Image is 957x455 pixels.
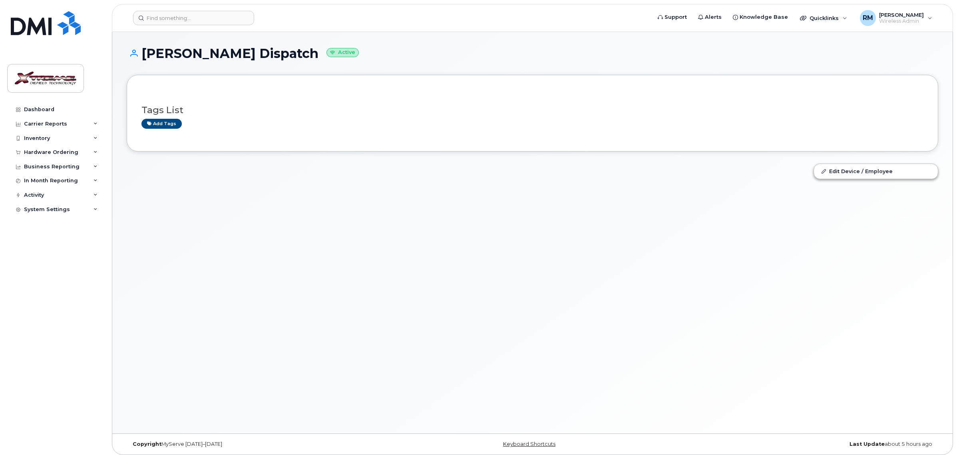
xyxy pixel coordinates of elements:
[814,164,938,178] a: Edit Device / Employee
[133,441,161,447] strong: Copyright
[668,441,938,447] div: about 5 hours ago
[141,119,182,129] a: Add tags
[127,46,938,60] h1: [PERSON_NAME] Dispatch
[850,441,885,447] strong: Last Update
[326,48,359,57] small: Active
[127,441,397,447] div: MyServe [DATE]–[DATE]
[503,441,555,447] a: Keyboard Shortcuts
[141,105,923,115] h3: Tags List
